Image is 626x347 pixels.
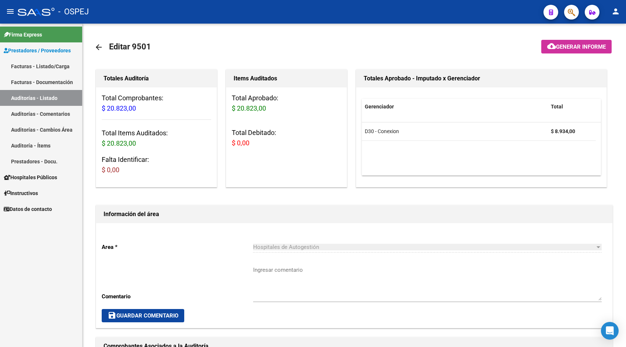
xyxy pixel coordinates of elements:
[94,43,103,52] mat-icon: arrow_back
[364,73,599,84] h1: Totales Aprobado - Imputado x Gerenciador
[362,99,548,115] datatable-header-cell: Gerenciador
[102,166,119,174] span: $ 0,00
[102,139,136,147] span: $ 20.823,00
[4,31,42,39] span: Firma Express
[104,208,605,220] h1: Información del área
[104,73,209,84] h1: Totales Auditoría
[232,128,341,148] h3: Total Debitado:
[601,322,619,340] div: Open Intercom Messenger
[4,189,38,197] span: Instructivos
[253,244,319,250] span: Hospitales de Autogestión
[548,99,596,115] datatable-header-cell: Total
[102,104,136,112] span: $ 20.823,00
[232,93,341,114] h3: Total Aprobado:
[232,139,249,147] span: $ 0,00
[365,128,399,134] span: D30 - Conexion
[551,104,563,110] span: Total
[102,128,211,149] h3: Total Items Auditados:
[58,4,89,20] span: - OSPEJ
[611,7,620,16] mat-icon: person
[541,40,612,53] button: Generar informe
[102,93,211,114] h3: Total Comprobantes:
[232,104,266,112] span: $ 20.823,00
[102,243,253,251] p: Area *
[102,292,253,301] p: Comentario
[102,155,211,175] h3: Falta Identificar:
[6,7,15,16] mat-icon: menu
[556,44,606,50] span: Generar informe
[365,104,394,110] span: Gerenciador
[102,309,184,322] button: Guardar Comentario
[109,42,151,51] span: Editar 9501
[108,311,116,320] mat-icon: save
[551,128,575,134] strong: $ 8.934,00
[4,173,57,181] span: Hospitales Públicos
[4,205,52,213] span: Datos de contacto
[547,42,556,51] mat-icon: cloud_download
[234,73,339,84] h1: Items Auditados
[4,46,71,55] span: Prestadores / Proveedores
[108,312,178,319] span: Guardar Comentario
